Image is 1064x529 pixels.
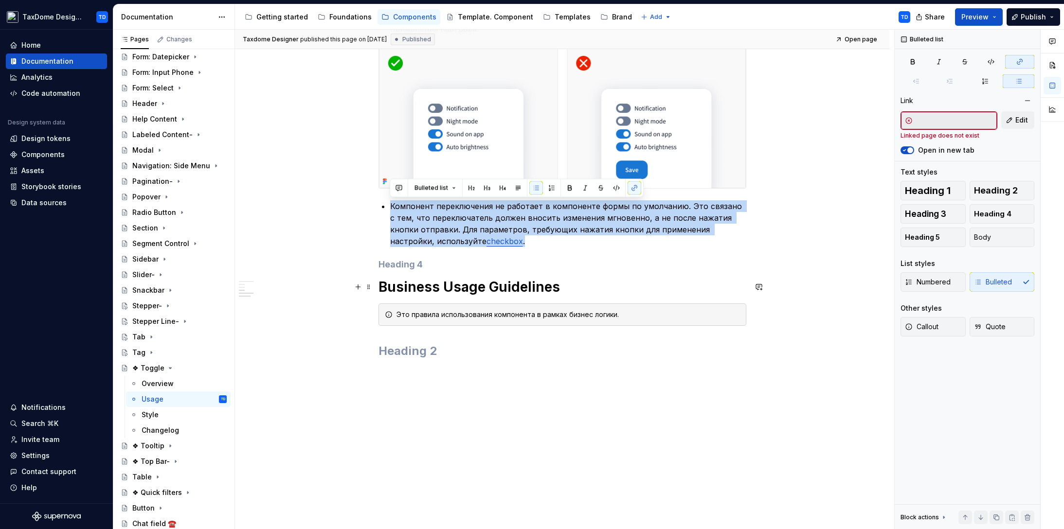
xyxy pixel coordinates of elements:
a: Form: Select [117,80,231,96]
div: Block actions [901,513,939,521]
div: Snackbar [132,285,164,295]
div: Foundations [329,12,372,22]
a: Labeled Content- [117,127,231,142]
div: Block actions [901,511,948,524]
div: Design system data [8,119,65,126]
div: Usage [142,394,163,404]
button: Bulleted list [410,181,460,195]
a: Slider- [117,267,231,282]
svg: Supernova Logo [32,511,81,521]
div: Sidebar [132,254,159,264]
div: Popover [132,192,161,202]
span: Heading 2 [974,186,1018,195]
div: Segment Control [132,239,189,248]
div: Components [393,12,436,22]
button: Share [911,8,951,26]
div: Form: Select [132,83,174,93]
div: Documentation [21,56,73,66]
a: UsageTD [126,391,231,407]
button: Heading 1 [901,181,966,200]
div: Brand [612,12,632,22]
div: Analytics [21,72,53,82]
div: Stepper Line- [132,317,179,326]
span: Edit [1015,115,1028,125]
div: Chat field ☎️ [132,519,176,529]
a: Brand [596,9,636,25]
a: Analytics [6,70,107,85]
a: Assets [6,163,107,178]
div: Header [132,99,157,108]
img: 9b5ec57a-010b-46e8-bb69-9a72dbd35b93.png [379,47,746,188]
button: TaxDome Design SystemTD [2,6,111,27]
a: Getting started [241,9,312,25]
span: Add [650,13,662,21]
div: Storybook stories [21,182,81,192]
div: Labeled Content- [132,130,193,140]
span: Preview [961,12,989,22]
a: Form: Datepicker [117,49,231,65]
a: ❖ Tooltip [117,438,231,454]
span: Published [402,35,431,43]
a: Navigation: Side Menu [117,158,231,174]
div: Form: Input Phone [132,68,194,77]
span: Numbered [905,277,951,287]
span: Heading 1 [905,186,951,195]
img: da704ea1-22e8-46cf-95f8-d9f462a55abe.png [7,11,18,23]
button: Body [970,228,1035,247]
div: Help [21,483,37,493]
div: TD [98,13,106,21]
div: ❖ Tooltip [132,441,164,451]
button: Numbered [901,272,966,292]
p: Linked page does not exist [901,132,1034,140]
a: Radio Button [117,205,231,220]
a: Segment Control [117,236,231,251]
button: Callout [901,317,966,336]
div: TaxDome Design System [22,12,85,22]
div: Modal [132,145,154,155]
button: Heading 3 [901,204,966,224]
a: Settings [6,448,107,463]
div: Tab [132,332,145,342]
div: Data sources [21,198,67,208]
button: Contact support [6,464,107,479]
div: Notifications [21,403,66,412]
a: Section [117,220,231,236]
button: Notifications [6,400,107,415]
div: ❖ Toggle [132,363,164,373]
button: Heading 2 [970,181,1035,200]
a: Button [117,500,231,516]
div: published this page on [DATE] [300,35,387,43]
button: Search ⌘K [6,416,107,431]
div: Text styles [901,167,938,177]
a: Tag [117,345,231,360]
a: Tab [117,329,231,345]
a: Foundations [314,9,376,25]
a: Template. Component [442,9,537,25]
a: Style [126,407,231,423]
span: Open page [845,35,877,43]
button: Publish [1007,8,1060,26]
a: ❖ Top Bar- [117,454,231,469]
div: Tag [132,348,145,357]
span: Publish [1021,12,1046,22]
a: Changelog [126,423,231,438]
span: Heading 5 [905,232,940,242]
button: Help [6,480,107,495]
div: Table [132,472,152,482]
div: Components [21,150,65,159]
div: Search ⌘K [21,419,58,428]
a: Components [378,9,440,25]
label: Open in new tab [918,145,974,155]
div: Home [21,40,41,50]
div: Form: Datepicker [132,52,189,62]
div: Pages [121,35,149,43]
span: Heading 4 [974,209,1011,219]
button: Heading 4 [970,204,1035,224]
span: Taxdome Designer [243,35,299,43]
button: Heading 5 [901,228,966,247]
h1: Business Usage Guidelines [379,278,746,296]
div: Design tokens [21,134,71,143]
a: checkbox [487,236,523,246]
div: TD [221,394,225,404]
a: Snackbar [117,282,231,298]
